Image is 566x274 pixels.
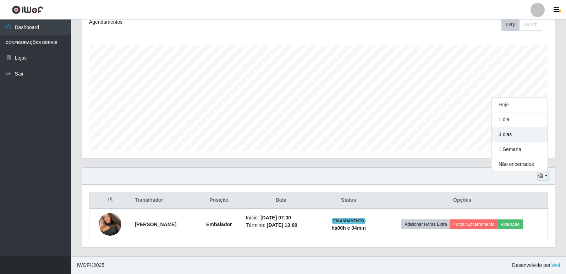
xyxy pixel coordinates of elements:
span: Desenvolvido por [512,262,560,269]
time: [DATE] 07:00 [260,215,291,220]
time: [DATE] 13:00 [267,222,297,228]
span: © 2025 . [77,262,106,269]
li: Término: [246,222,317,229]
strong: há 00 h e 04 min [331,225,366,231]
span: IWOF [77,262,90,268]
div: First group [501,18,542,31]
button: Day [501,18,520,31]
img: CoreUI Logo [12,5,43,14]
a: iWof [550,262,560,268]
th: Data [242,192,321,209]
button: Forçar Encerramento [450,219,498,229]
th: Trabalhador [131,192,197,209]
button: Month [519,18,542,31]
button: 1 Semana [491,142,548,157]
div: Toolbar with button groups [501,18,548,31]
th: Status [320,192,377,209]
strong: [PERSON_NAME] [135,222,176,227]
li: Início: [246,214,317,222]
button: Adicionar Horas Extra [401,219,450,229]
button: Não encerrados [491,157,548,172]
th: Posição [197,192,242,209]
button: Hoje [491,97,548,112]
span: EM ANDAMENTO [332,218,366,224]
button: Avaliação [498,219,523,229]
button: 1 dia [491,112,548,127]
img: 1758278532969.jpeg [99,204,121,245]
strong: Embalador [206,222,232,227]
button: 3 dias [491,127,548,142]
th: Opções [377,192,548,209]
div: Agendamentos [89,18,274,26]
